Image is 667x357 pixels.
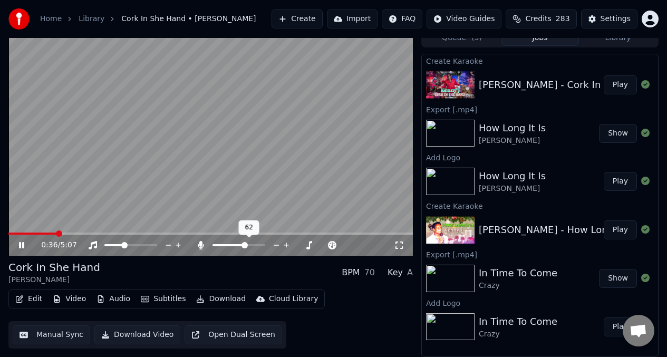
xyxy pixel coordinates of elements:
[272,9,323,28] button: Create
[121,14,256,24] span: Cork In She Hand • [PERSON_NAME]
[604,317,637,336] button: Play
[604,75,637,94] button: Play
[342,266,360,279] div: BPM
[581,9,637,28] button: Settings
[479,266,557,281] div: In Time To Come
[479,223,634,237] div: [PERSON_NAME] - How Long It Is
[427,9,501,28] button: Video Guides
[388,266,403,279] div: Key
[8,275,100,285] div: [PERSON_NAME]
[79,14,104,24] a: Library
[364,266,375,279] div: 70
[40,14,62,24] a: Home
[501,31,579,46] button: Jobs
[422,54,658,67] div: Create Karaoke
[13,325,90,344] button: Manual Sync
[422,103,658,115] div: Export [.mp4]
[556,14,570,24] span: 283
[422,296,658,309] div: Add Logo
[41,240,66,250] div: /
[8,260,100,275] div: Cork In She Hand
[423,31,501,46] button: Queue
[8,8,30,30] img: youka
[327,9,378,28] button: Import
[506,9,576,28] button: Credits283
[11,292,46,306] button: Edit
[192,292,250,306] button: Download
[185,325,282,344] button: Open Dual Screen
[239,220,259,235] div: 62
[40,14,256,24] nav: breadcrumb
[623,315,654,346] a: Open chat
[49,292,90,306] button: Video
[471,33,482,43] span: ( 3 )
[479,329,557,340] div: Crazy
[407,266,413,279] div: A
[94,325,180,344] button: Download Video
[137,292,190,306] button: Subtitles
[41,240,57,250] span: 0:36
[422,199,658,212] div: Create Karaoke
[92,292,134,306] button: Audio
[479,184,546,194] div: [PERSON_NAME]
[599,269,637,288] button: Show
[479,169,546,184] div: How Long It Is
[599,124,637,143] button: Show
[382,9,422,28] button: FAQ
[479,314,557,329] div: In Time To Come
[479,78,650,92] div: [PERSON_NAME] - Cork In She Hand
[422,151,658,163] div: Add Logo
[604,220,637,239] button: Play
[601,14,631,24] div: Settings
[579,31,657,46] button: Library
[60,240,76,250] span: 5:07
[479,281,557,291] div: Crazy
[422,248,658,260] div: Export [.mp4]
[479,121,546,136] div: How Long It Is
[604,172,637,191] button: Play
[479,136,546,146] div: [PERSON_NAME]
[525,14,551,24] span: Credits
[269,294,318,304] div: Cloud Library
